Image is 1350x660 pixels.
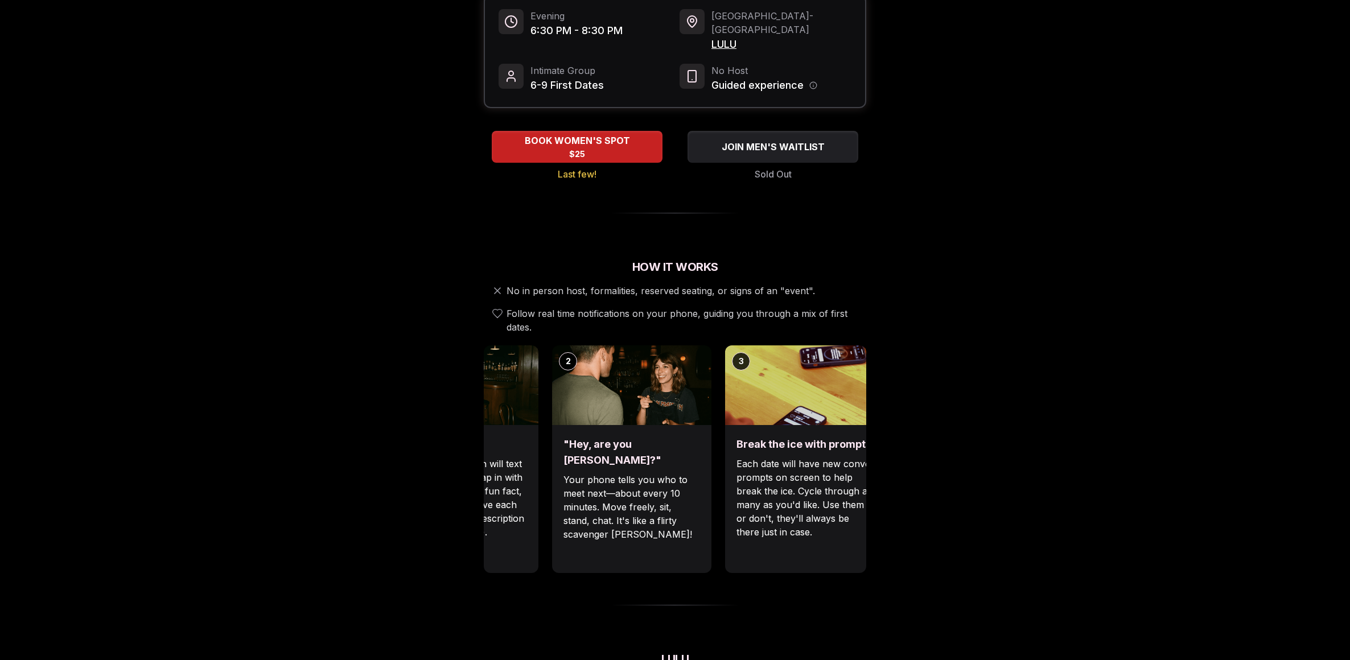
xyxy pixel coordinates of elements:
[530,23,623,39] span: 6:30 PM - 8:30 PM
[755,167,792,181] span: Sold Out
[522,134,632,147] span: BOOK WOMEN'S SPOT
[492,131,662,163] button: BOOK WOMEN'S SPOT - Last few!
[569,148,585,160] span: $25
[725,345,884,425] img: Break the ice with prompts
[719,140,827,154] span: JOIN MEN'S WAITLIST
[552,345,711,425] img: "Hey, are you Max?"
[688,131,858,163] button: JOIN MEN'S WAITLIST - Sold Out
[558,167,596,181] span: Last few!
[530,9,623,23] span: Evening
[711,9,851,36] span: [GEOGRAPHIC_DATA] - [GEOGRAPHIC_DATA]
[711,77,804,93] span: Guided experience
[732,352,750,370] div: 3
[809,81,817,89] button: Host information
[736,457,873,539] p: Each date will have new convo prompts on screen to help break the ice. Cycle through as many as y...
[736,436,873,452] h3: Break the ice with prompts
[507,307,862,334] span: Follow real time notifications on your phone, guiding you through a mix of first dates.
[559,352,577,370] div: 2
[390,457,527,539] p: Your remote wingman will text you a check-in link, tap in with your self description, fun fact, a...
[711,36,851,52] span: LULU
[507,284,815,298] span: No in person host, formalities, reserved seating, or signs of an "event".
[563,436,700,468] h3: "Hey, are you [PERSON_NAME]?"
[563,473,700,541] p: Your phone tells you who to meet next—about every 10 minutes. Move freely, sit, stand, chat. It's...
[390,436,527,452] h3: Arrive & Check In
[530,64,604,77] span: Intimate Group
[530,77,604,93] span: 6-9 First Dates
[711,64,817,77] span: No Host
[379,345,538,425] img: Arrive & Check In
[484,259,866,275] h2: How It Works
